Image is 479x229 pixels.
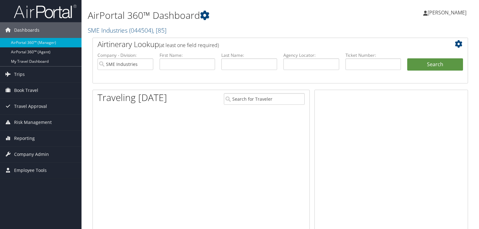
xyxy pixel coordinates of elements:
[14,99,47,114] span: Travel Approval
[14,4,76,19] img: airportal-logo.png
[14,130,35,146] span: Reporting
[345,52,401,58] label: Ticket Number:
[283,52,339,58] label: Agency Locator:
[14,83,38,98] span: Book Travel
[224,93,305,105] input: Search for Traveler
[423,3,473,22] a: [PERSON_NAME]
[14,162,47,178] span: Employee Tools
[159,42,219,49] span: (at least one field required)
[97,39,432,50] h2: Airtinerary Lookup
[221,52,277,58] label: Last Name:
[160,52,215,58] label: First Name:
[14,67,25,82] span: Trips
[153,26,166,35] span: , [ 85 ]
[97,52,153,58] label: Company - Division:
[14,114,52,130] span: Risk Management
[129,26,153,35] span: ( 044504 )
[407,58,463,71] button: Search
[14,22,39,38] span: Dashboards
[428,9,466,16] span: [PERSON_NAME]
[97,91,167,104] h1: Traveling [DATE]
[14,146,49,162] span: Company Admin
[88,26,166,35] a: SME Industries
[88,9,345,22] h1: AirPortal 360™ Dashboard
